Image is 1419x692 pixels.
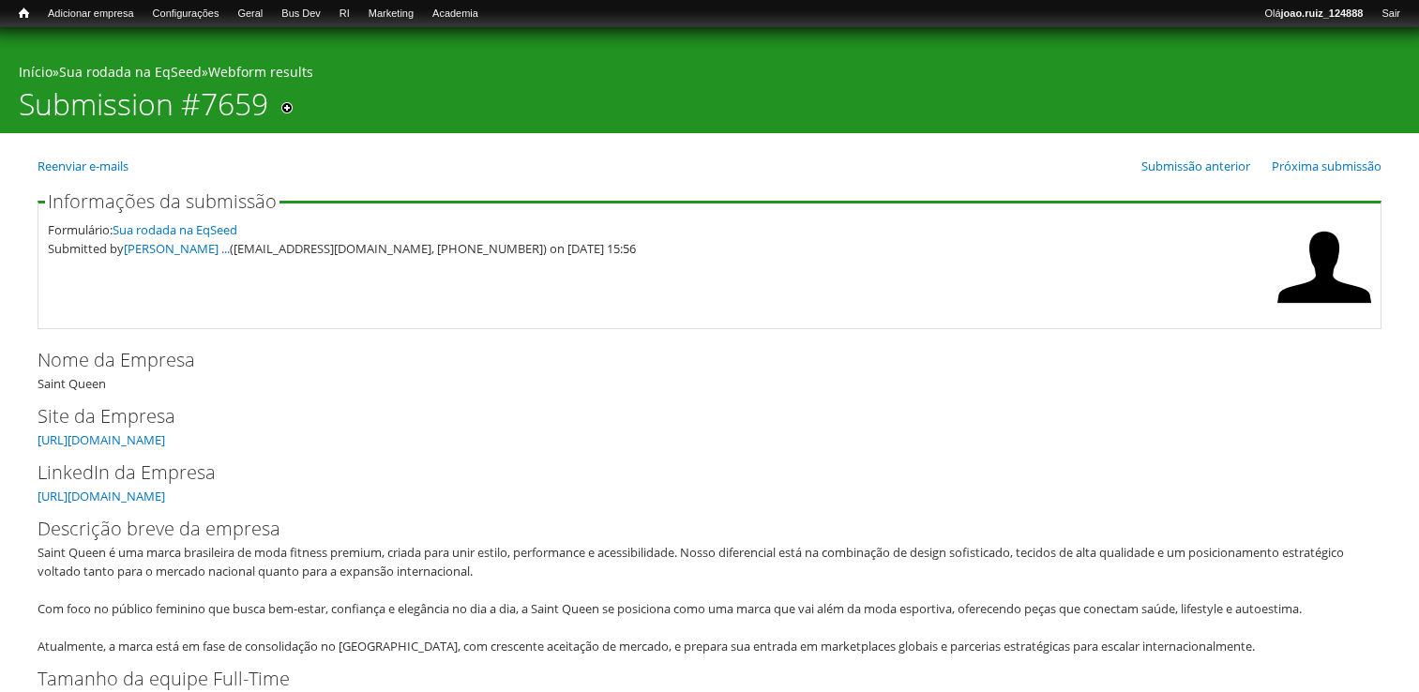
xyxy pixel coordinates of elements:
[1277,301,1371,318] a: Ver perfil do usuário.
[1372,5,1410,23] a: Sair
[359,5,423,23] a: Marketing
[1141,158,1250,174] a: Submissão anterior
[38,515,1351,543] label: Descrição breve da empresa
[38,346,1351,374] label: Nome da Empresa
[48,220,1268,239] div: Formulário:
[228,5,272,23] a: Geral
[1272,158,1381,174] a: Próxima submissão
[38,459,1351,487] label: LinkedIn da Empresa
[38,158,128,174] a: Reenviar e-mails
[19,63,1400,86] div: » »
[19,86,268,133] h1: Submission #7659
[423,5,488,23] a: Academia
[113,221,237,238] a: Sua rodada na EqSeed
[38,402,1351,430] label: Site da Empresa
[38,346,1381,393] div: Saint Queen
[38,5,143,23] a: Adicionar empresa
[19,7,29,20] span: Início
[272,5,330,23] a: Bus Dev
[9,5,38,23] a: Início
[38,488,165,504] a: [URL][DOMAIN_NAME]
[48,239,1268,258] div: Submitted by ([EMAIL_ADDRESS][DOMAIN_NAME], [PHONE_NUMBER]) on [DATE] 15:56
[59,63,202,81] a: Sua rodada na EqSeed
[38,543,1369,655] div: Saint Queen é uma marca brasileira de moda fitness premium, criada para unir estilo, performance ...
[143,5,229,23] a: Configurações
[45,192,279,211] legend: Informações da submissão
[208,63,313,81] a: Webform results
[1255,5,1372,23] a: Olájoao.ruiz_124888
[1277,220,1371,314] img: Foto de BRUNO DA SILVA VASSALLO
[19,63,53,81] a: Início
[38,431,165,448] a: [URL][DOMAIN_NAME]
[124,240,230,257] a: [PERSON_NAME] ...
[330,5,359,23] a: RI
[1281,8,1364,19] strong: joao.ruiz_124888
